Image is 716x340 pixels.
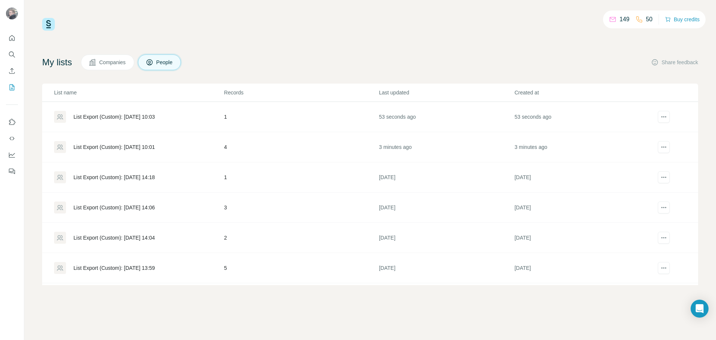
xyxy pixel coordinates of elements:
td: [DATE] [379,283,514,314]
div: List Export (Custom): [DATE] 10:03 [73,113,155,121]
td: [DATE] [514,193,650,223]
img: Avatar [6,7,18,19]
p: List name [54,89,223,96]
span: People [156,59,173,66]
td: 2 [224,223,379,253]
p: 50 [646,15,653,24]
td: [DATE] [379,193,514,223]
span: Companies [99,59,126,66]
td: [DATE] [514,223,650,253]
button: Quick start [6,31,18,45]
td: 53 seconds ago [514,102,650,132]
p: Created at [515,89,649,96]
td: 4 [224,132,379,162]
button: actions [658,232,670,244]
p: 149 [619,15,629,24]
td: 1 [224,102,379,132]
td: [DATE] [514,283,650,314]
div: List Export (Custom): [DATE] 14:06 [73,204,155,211]
td: 3 minutes ago [514,132,650,162]
p: Records [224,89,378,96]
div: List Export (Custom): [DATE] 14:18 [73,174,155,181]
button: Dashboard [6,148,18,162]
td: 53 seconds ago [379,102,514,132]
button: Use Surfe on LinkedIn [6,115,18,129]
td: [DATE] [379,162,514,193]
button: actions [658,171,670,183]
div: Open Intercom Messenger [691,300,709,318]
td: [DATE] [379,253,514,283]
button: actions [658,111,670,123]
button: Buy credits [665,14,700,25]
button: actions [658,262,670,274]
td: [DATE] [514,162,650,193]
img: Surfe Logo [42,18,55,31]
td: 1 [224,283,379,314]
button: Feedback [6,165,18,178]
td: 1 [224,162,379,193]
h4: My lists [42,56,72,68]
button: actions [658,202,670,213]
button: My lists [6,81,18,94]
button: Search [6,48,18,61]
td: 3 [224,193,379,223]
p: Last updated [379,89,514,96]
div: List Export (Custom): [DATE] 14:04 [73,234,155,241]
div: List Export (Custom): [DATE] 13:59 [73,264,155,272]
button: Use Surfe API [6,132,18,145]
div: List Export (Custom): [DATE] 10:01 [73,143,155,151]
td: [DATE] [514,253,650,283]
td: 5 [224,253,379,283]
button: Share feedback [651,59,698,66]
td: [DATE] [379,223,514,253]
button: Enrich CSV [6,64,18,78]
td: 3 minutes ago [379,132,514,162]
button: actions [658,141,670,153]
